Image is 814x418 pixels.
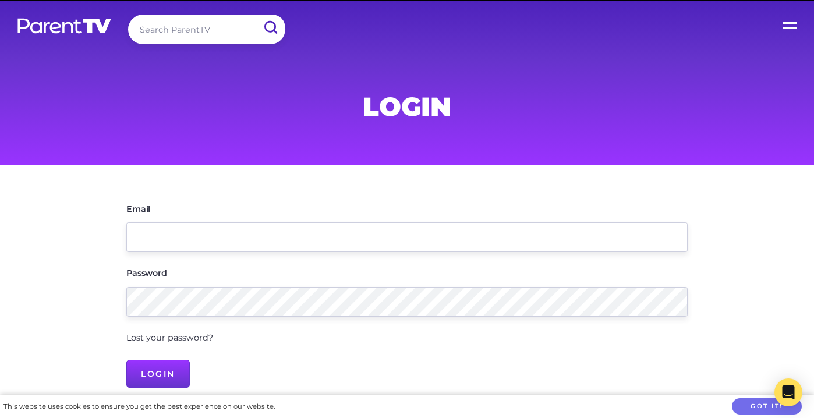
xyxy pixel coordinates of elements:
label: Password [126,269,167,277]
button: Got it! [732,398,802,415]
input: Submit [255,15,285,41]
input: Search ParentTV [128,15,285,44]
h1: Login [126,95,688,118]
label: Email [126,205,150,213]
a: Lost your password? [126,332,213,343]
div: Open Intercom Messenger [774,378,802,406]
img: parenttv-logo-white.4c85aaf.svg [16,17,112,34]
div: This website uses cookies to ensure you get the best experience on our website. [3,401,275,413]
input: Login [126,360,190,388]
